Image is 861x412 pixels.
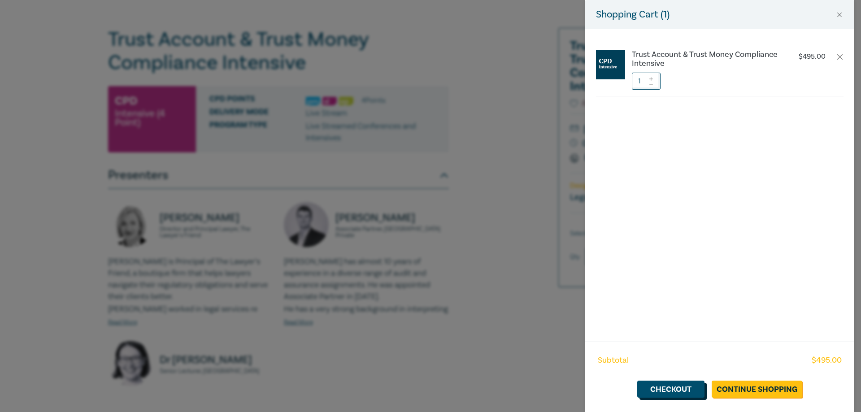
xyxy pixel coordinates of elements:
span: $ 495.00 [812,355,842,366]
h5: Shopping Cart ( 1 ) [596,7,670,22]
img: CPD%20Intensive.jpg [596,50,625,79]
span: Subtotal [598,355,629,366]
input: 1 [632,73,661,90]
button: Close [835,11,844,19]
p: $ 495.00 [799,52,826,61]
a: Checkout [637,381,704,398]
a: Continue Shopping [712,381,802,398]
a: Trust Account & Trust Money Compliance Intensive [632,50,781,68]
